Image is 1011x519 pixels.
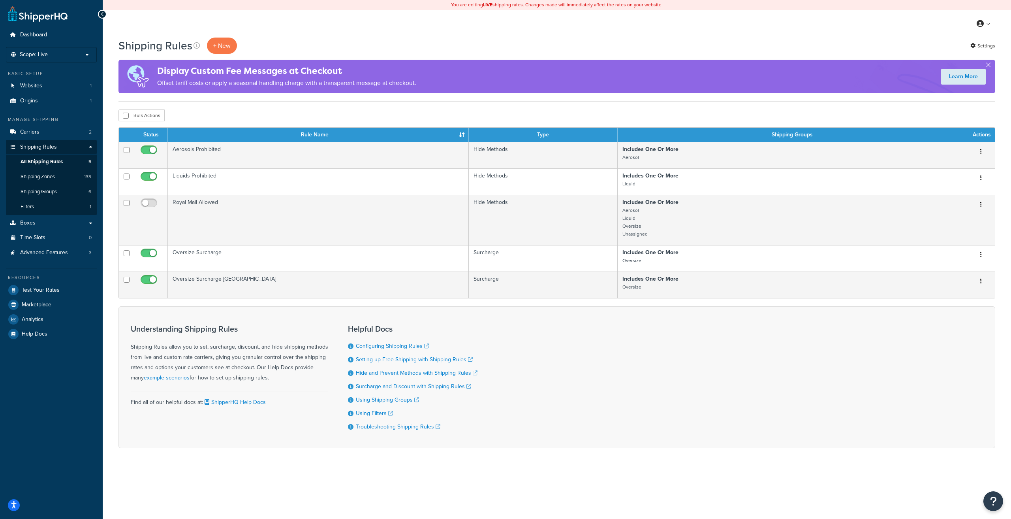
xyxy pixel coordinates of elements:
[6,216,97,230] li: Boxes
[134,128,168,142] th: Status
[622,154,639,161] small: Aerosol
[6,125,97,140] a: Carriers 2
[6,125,97,140] li: Carriers
[6,230,97,245] a: Time Slots 0
[131,325,328,383] div: Shipping Rules allow you to set, surcharge, discount, and hide shipping methods from live and cus...
[622,207,648,238] small: Aerosol Liquid Oversize Unassigned
[20,144,57,151] span: Shipping Rules
[20,98,38,104] span: Origins
[618,128,967,142] th: Shipping Groups
[6,170,97,184] a: Shipping Zones 133
[622,145,678,153] strong: Includes One Or More
[90,83,92,89] span: 1
[144,374,190,382] a: example scenarios
[6,245,97,260] a: Advanced Features 3
[157,77,416,89] p: Offset tariff costs or apply a seasonal handling charge with a transparent message at checkout.
[6,245,97,260] li: Advanced Features
[356,342,429,350] a: Configuring Shipping Rules
[90,98,92,104] span: 1
[983,491,1003,511] button: Open Resource Center
[22,302,51,308] span: Marketplace
[88,189,91,195] span: 6
[168,195,469,245] td: Royal Mail Allowed
[469,245,618,272] td: Surcharge
[168,168,469,195] td: Liquids Prohibited
[203,398,266,406] a: ShipperHQ Help Docs
[6,70,97,77] div: Basic Setup
[483,1,492,8] b: LIVE
[20,32,47,38] span: Dashboard
[6,140,97,155] a: Shipping Rules
[356,396,419,404] a: Using Shipping Groups
[6,155,97,169] a: All Shipping Rules 5
[21,189,57,195] span: Shipping Groups
[20,83,42,89] span: Websites
[118,38,192,53] h1: Shipping Rules
[6,116,97,123] div: Manage Shipping
[90,204,91,210] span: 1
[118,109,165,121] button: Bulk Actions
[6,283,97,297] a: Test Your Rates
[622,257,641,264] small: Oversize
[118,60,157,93] img: duties-banner-06bc72dcb5fe05cb3f9472aba00be2ae8eb53ab6f0d8bb03d382ba314ac3c341.png
[6,327,97,341] a: Help Docs
[6,155,97,169] li: All Shipping Rules
[6,79,97,93] a: Websites 1
[8,6,68,22] a: ShipperHQ Home
[622,248,678,257] strong: Includes One Or More
[20,234,45,241] span: Time Slots
[22,331,47,338] span: Help Docs
[6,79,97,93] li: Websites
[967,128,995,142] th: Actions
[168,245,469,272] td: Oversize Surcharge
[20,220,36,226] span: Boxes
[20,129,39,136] span: Carriers
[6,274,97,281] div: Resources
[22,287,60,294] span: Test Your Rates
[6,312,97,326] a: Analytics
[20,51,48,58] span: Scope: Live
[6,298,97,312] a: Marketplace
[21,204,34,210] span: Filters
[168,272,469,298] td: Oversize Surcharge [GEOGRAPHIC_DATA]
[622,180,635,187] small: Liquid
[622,198,678,206] strong: Includes One Or More
[356,355,473,364] a: Setting up Free Shipping with Shipping Rules
[6,200,97,214] a: Filters 1
[6,170,97,184] li: Shipping Zones
[970,40,995,51] a: Settings
[622,283,641,291] small: Oversize
[469,272,618,298] td: Surcharge
[469,142,618,168] td: Hide Methods
[21,159,63,165] span: All Shipping Rules
[89,249,92,256] span: 3
[6,94,97,108] a: Origins 1
[168,128,469,142] th: Rule Name : activate to sort column ascending
[88,159,91,165] span: 5
[6,200,97,214] li: Filters
[22,316,43,323] span: Analytics
[356,382,471,391] a: Surcharge and Discount with Shipping Rules
[469,128,618,142] th: Type
[207,38,237,54] p: + New
[6,140,97,215] li: Shipping Rules
[20,249,68,256] span: Advanced Features
[356,423,440,431] a: Troubleshooting Shipping Rules
[941,69,986,85] a: Learn More
[356,369,477,377] a: Hide and Prevent Methods with Shipping Rules
[89,129,92,136] span: 2
[622,275,678,283] strong: Includes One Or More
[6,185,97,199] a: Shipping Groups 6
[6,230,97,245] li: Time Slots
[168,142,469,168] td: Aerosols Prohibited
[6,94,97,108] li: Origins
[157,64,416,77] h4: Display Custom Fee Messages at Checkout
[89,234,92,241] span: 0
[6,185,97,199] li: Shipping Groups
[348,325,477,333] h3: Helpful Docs
[469,195,618,245] td: Hide Methods
[469,168,618,195] td: Hide Methods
